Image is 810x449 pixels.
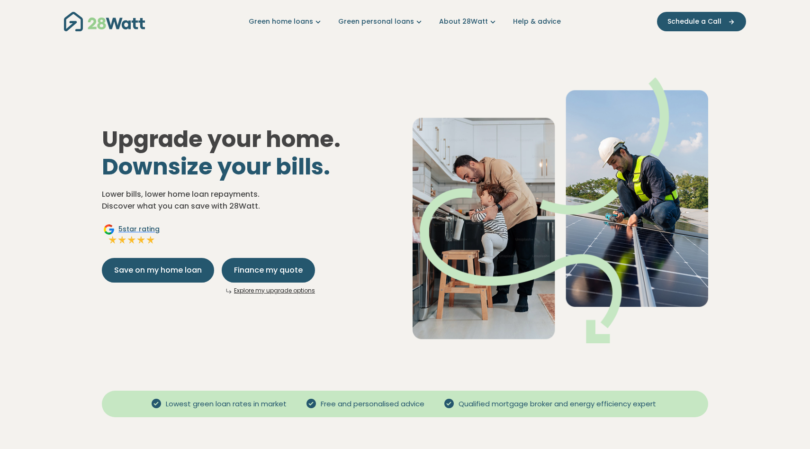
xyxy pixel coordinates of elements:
[249,17,323,27] a: Green home loans
[222,258,315,283] button: Finance my quote
[317,399,428,410] span: Free and personalised advice
[146,235,155,245] img: Full star
[117,235,127,245] img: Full star
[114,265,202,276] span: Save on my home loan
[234,286,315,294] a: Explore my upgrade options
[118,224,160,234] span: 5 star rating
[102,258,214,283] button: Save on my home loan
[102,224,161,247] a: Google5star ratingFull starFull starFull starFull starFull star
[64,12,145,31] img: 28Watt
[103,224,115,235] img: Google
[513,17,561,27] a: Help & advice
[102,188,397,212] p: Lower bills, lower home loan repayments. Discover what you can save with 28Watt.
[64,9,746,34] nav: Main navigation
[127,235,136,245] img: Full star
[413,77,708,343] img: Dad helping toddler
[338,17,424,27] a: Green personal loans
[667,17,721,27] span: Schedule a Call
[455,399,660,410] span: Qualified mortgage broker and energy efficiency expert
[657,12,746,31] button: Schedule a Call
[108,235,117,245] img: Full star
[234,265,303,276] span: Finance my quote
[102,151,330,183] span: Downsize your bills.
[102,126,397,180] h1: Upgrade your home.
[162,399,290,410] span: Lowest green loan rates in market
[136,235,146,245] img: Full star
[439,17,498,27] a: About 28Watt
